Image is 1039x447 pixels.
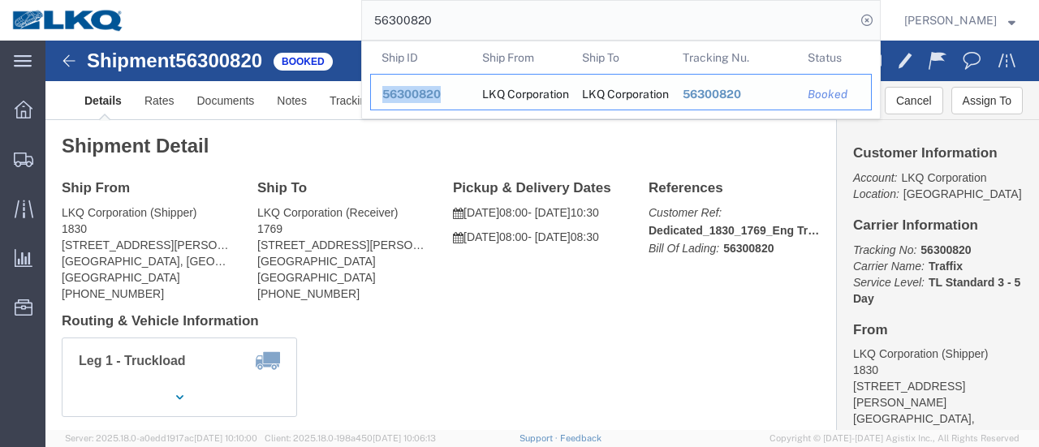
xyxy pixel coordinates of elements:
[560,433,601,443] a: Feedback
[683,88,741,101] span: 56300820
[362,1,856,40] input: Search for shipment number, reference number
[683,86,786,103] div: 56300820
[571,41,671,74] th: Ship To
[471,41,571,74] th: Ship From
[808,86,860,103] div: Booked
[582,75,660,110] div: LKQ Corporation
[482,75,560,110] div: LKQ Corporation
[382,88,441,101] span: 56300820
[45,41,1039,430] iframe: FS Legacy Container
[796,41,872,74] th: Status
[370,41,880,118] table: Search Results
[904,11,997,29] span: Marc Metzger
[370,41,471,74] th: Ship ID
[65,433,257,443] span: Server: 2025.18.0-a0edd1917ac
[770,432,1020,445] span: Copyright © [DATE]-[DATE] Agistix Inc., All Rights Reserved
[519,433,560,443] a: Support
[265,433,436,443] span: Client: 2025.18.0-198a450
[382,86,459,103] div: 56300820
[671,41,797,74] th: Tracking Nu.
[11,8,125,32] img: logo
[903,11,1016,30] button: [PERSON_NAME]
[194,433,257,443] span: [DATE] 10:10:00
[373,433,436,443] span: [DATE] 10:06:13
